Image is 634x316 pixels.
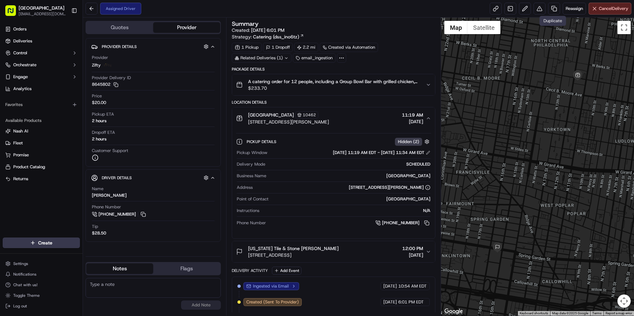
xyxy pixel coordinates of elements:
div: We're available if you need us! [30,70,91,75]
span: Map data ©2025 Google [552,311,588,315]
span: Orchestrate [13,62,36,68]
span: Fleet [13,140,23,146]
div: Favorites [3,99,80,110]
span: Control [13,50,27,56]
span: Pylon [66,164,80,169]
button: Create [3,237,80,248]
button: Quotes [86,22,153,33]
button: Notifications [3,270,80,279]
span: [GEOGRAPHIC_DATA] [248,112,294,118]
a: Orders [3,24,80,34]
button: Chat with us! [3,280,80,290]
span: Log out [13,303,27,309]
button: Hidden (2) [395,137,431,146]
p: Welcome 👋 [7,26,121,37]
button: Keyboard shortcuts [520,311,548,316]
a: Product Catalog [5,164,77,170]
a: Analytics [3,83,80,94]
div: [GEOGRAPHIC_DATA] [269,173,430,179]
button: [US_STATE] Tile & Stone [PERSON_NAME][STREET_ADDRESS]12:00 PM[DATE] [232,241,435,262]
span: Klarizel Pensader [21,121,55,126]
span: Create [38,239,52,246]
span: Phone Number [237,220,266,226]
button: Nash AI [3,126,80,136]
button: [EMAIL_ADDRESS][DOMAIN_NAME] [19,11,66,17]
span: Tip [92,224,98,230]
span: Name [92,186,103,192]
span: Reassign [566,6,583,12]
a: Returns [5,176,77,182]
span: Notifications [13,272,36,277]
span: [DATE] 6:01 PM [251,27,285,33]
span: Zifty [92,62,101,68]
button: A catering order for 12 people, including a Group Bowl Bar with grilled chicken, various fresh to... [232,74,435,95]
div: [GEOGRAPHIC_DATA]10462[STREET_ADDRESS][PERSON_NAME]11:19 AM[DATE] [232,129,435,238]
div: 2 hours [92,118,106,124]
img: Klarizel Pensader [7,114,17,125]
span: 10:54 AM EDT [398,283,427,289]
button: [GEOGRAPHIC_DATA][EMAIL_ADDRESS][DOMAIN_NAME] [3,3,69,19]
button: Toggle fullscreen view [617,21,631,34]
span: Product Catalog [13,164,45,170]
span: Provider [92,55,108,61]
span: Address [237,184,253,190]
span: Driver Details [102,175,132,181]
img: Nash [7,7,20,20]
span: [DATE] [383,299,397,305]
span: [STREET_ADDRESS][PERSON_NAME] [248,119,329,125]
span: 11:19 AM [402,112,423,118]
button: Provider Details [91,41,215,52]
span: Provider Details [102,44,137,49]
button: Notes [86,263,153,274]
span: [DATE] [60,121,73,126]
input: Got a question? Start typing here... [17,43,119,50]
img: 1736555255976-a54dd68f-1ca7-489b-9aae-adbdc363a1c4 [13,103,19,108]
span: [GEOGRAPHIC_DATA] [19,5,64,11]
div: Available Products [3,115,80,126]
div: SCHEDULED [268,161,430,167]
button: Add Event [272,267,301,275]
img: Klarizel Pensader [7,96,17,107]
a: Deliveries [3,36,80,46]
span: Business Name [237,173,266,179]
span: $233.70 [248,85,420,91]
div: N/A [262,208,430,214]
img: 1736555255976-a54dd68f-1ca7-489b-9aae-adbdc363a1c4 [13,121,19,126]
div: Past conversations [7,86,44,91]
div: [STREET_ADDRESS][PERSON_NAME] [349,184,430,190]
div: email_ingestion [293,53,336,63]
span: $20.00 [92,100,106,106]
button: Provider [153,22,220,33]
span: Customer Support [92,148,128,154]
button: Show street map [444,21,468,34]
span: API Documentation [63,148,106,155]
div: Delivery Activity [232,268,268,273]
span: [PHONE_NUMBER] [382,220,419,226]
button: Show satellite imagery [468,21,500,34]
span: Returns [13,176,28,182]
span: Created: [232,27,285,33]
span: [STREET_ADDRESS] [248,252,339,258]
span: Catering (dss_ino6tz) [253,33,299,40]
span: Nash AI [13,128,28,134]
div: 1 Pickup [232,43,262,52]
span: Provider Delivery ID [92,75,131,81]
span: • [56,121,58,126]
div: [GEOGRAPHIC_DATA] [271,196,430,202]
button: Map camera controls [617,294,631,308]
span: Pickup Details [247,139,278,144]
span: Knowledge Base [13,148,51,155]
div: 1 Dropoff [263,43,293,52]
div: Location Details [232,100,435,105]
span: [DATE] [402,118,423,125]
span: 6:01 PM EDT [398,299,424,305]
span: Hidden ( 2 ) [398,139,419,145]
a: 📗Knowledge Base [4,145,53,157]
div: Package Details [232,67,435,72]
div: 2 hours [92,136,106,142]
div: Duplicate [539,16,566,26]
img: 1736555255976-a54dd68f-1ca7-489b-9aae-adbdc363a1c4 [7,63,19,75]
img: Google [443,307,465,316]
a: [PHONE_NUMBER] [92,211,147,218]
div: [DATE] 11:19 AM EDT - [DATE] 11:34 AM EDT [333,150,430,156]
